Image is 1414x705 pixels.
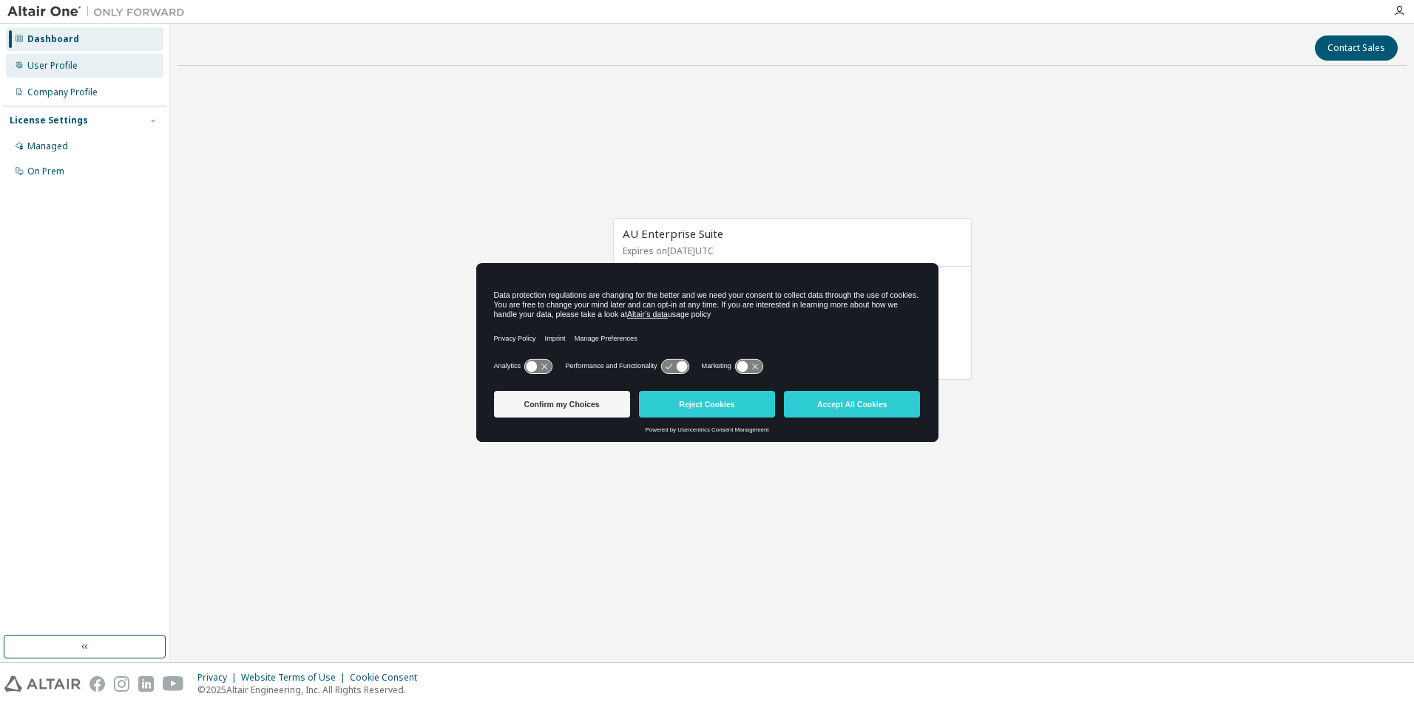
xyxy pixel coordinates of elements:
div: Company Profile [27,86,98,98]
div: Dashboard [27,33,79,45]
div: Managed [27,140,68,152]
img: instagram.svg [114,676,129,692]
div: Cookie Consent [350,672,426,684]
button: Contact Sales [1315,35,1398,61]
img: altair_logo.svg [4,676,81,692]
img: Altair One [7,4,192,19]
img: facebook.svg [89,676,105,692]
p: © 2025 Altair Engineering, Inc. All Rights Reserved. [197,684,426,696]
img: linkedin.svg [138,676,154,692]
img: youtube.svg [163,676,184,692]
span: AU Enterprise Suite [623,226,723,241]
p: Expires on [DATE] UTC [623,245,958,257]
div: On Prem [27,166,64,177]
div: User Profile [27,60,78,72]
div: Privacy [197,672,241,684]
div: Website Terms of Use [241,672,350,684]
div: License Settings [10,115,88,126]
